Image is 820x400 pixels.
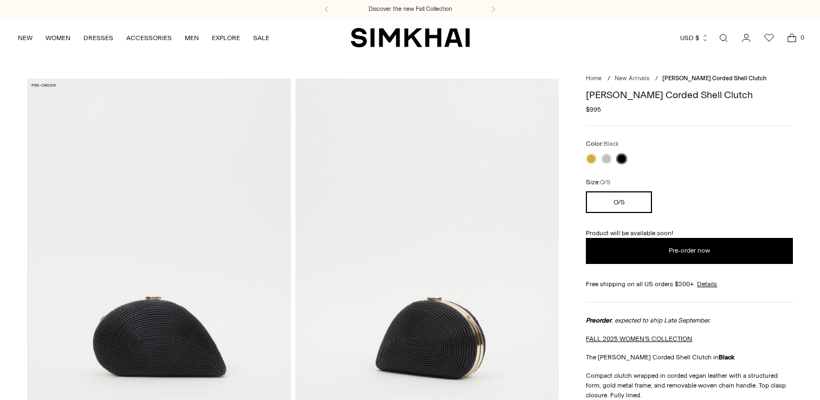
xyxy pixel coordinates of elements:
[600,179,610,186] span: O/S
[797,33,807,42] span: 0
[586,228,793,238] p: Product will be available soon!
[126,26,172,50] a: ACCESSORIES
[662,75,766,82] span: [PERSON_NAME] Corded Shell Clutch
[713,27,734,49] a: Open search modal
[655,74,658,83] div: /
[669,246,710,255] span: Pre-order now
[18,26,33,50] a: NEW
[586,238,793,264] button: Add to Bag
[586,90,793,100] h1: [PERSON_NAME] Corded Shell Clutch
[735,27,757,49] a: Go to the account page
[351,27,470,48] a: SIMKHAI
[719,353,734,361] strong: Black
[781,27,803,49] a: Open cart modal
[586,74,793,83] nav: breadcrumbs
[83,26,113,50] a: DRESSES
[586,371,793,400] p: Compact clutch wrapped in corded vegan leather with a structured form, gold metal frame, and remo...
[586,139,619,149] label: Color:
[586,279,793,289] div: Free shipping on all US orders $200+
[46,26,70,50] a: WOMEN
[253,26,269,50] a: SALE
[586,191,652,213] button: O/S
[680,26,709,50] button: USD $
[586,105,601,114] span: $995
[185,26,199,50] a: MEN
[586,335,692,343] a: FALL 2025 WOMEN'S COLLECTION
[586,75,602,82] a: Home
[604,140,619,147] span: Black
[586,317,711,324] em: , expected to ship Late September.
[212,26,240,50] a: EXPLORE
[615,75,649,82] a: New Arrivals
[586,317,611,324] strong: Preorder
[586,352,793,362] p: The [PERSON_NAME] Corded Shell Clutch in
[697,279,717,289] a: Details
[369,5,452,14] a: Discover the new Fall Collection
[586,177,610,188] label: Size:
[608,74,610,83] div: /
[758,27,780,49] a: Wishlist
